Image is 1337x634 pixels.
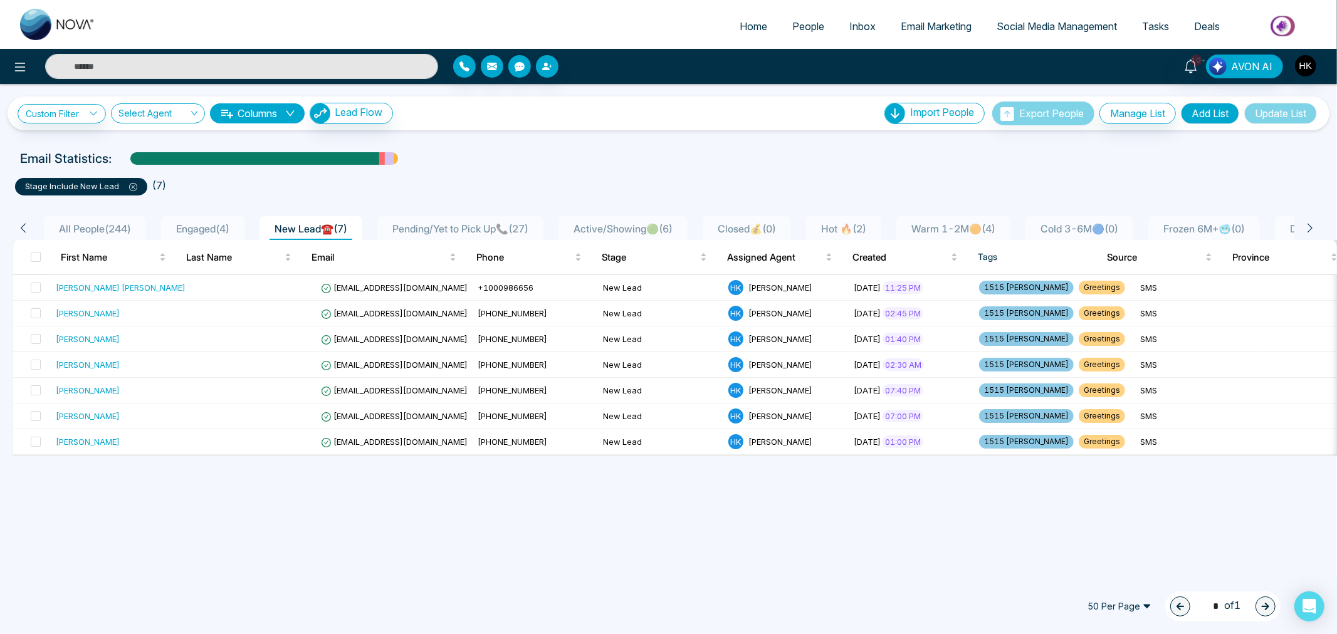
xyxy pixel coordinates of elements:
[1295,55,1316,76] img: User Avatar
[883,281,923,294] span: 11:25 PM
[728,306,743,321] span: H K
[854,360,881,370] span: [DATE]
[61,250,157,265] span: First Name
[728,280,743,295] span: H K
[1142,20,1169,33] span: Tasks
[51,240,176,275] th: First Name
[728,408,743,424] span: H K
[1079,358,1125,372] span: Greetings
[740,20,767,33] span: Home
[171,222,234,235] span: Engaged ( 4 )
[1079,332,1125,346] span: Greetings
[1019,107,1084,120] span: Export People
[478,437,547,447] span: [PHONE_NUMBER]
[321,437,468,447] span: [EMAIL_ADDRESS][DOMAIN_NAME]
[602,250,698,265] span: Stage
[992,101,1094,125] button: Export People
[56,307,120,320] div: [PERSON_NAME]
[310,103,330,123] img: Lead Flow
[598,403,723,429] td: New Lead
[1099,103,1176,124] button: Manage List
[321,411,468,421] span: [EMAIL_ADDRESS][DOMAIN_NAME]
[598,275,723,301] td: New Lead
[748,411,812,421] span: [PERSON_NAME]
[1036,222,1123,235] span: Cold 3-6M🔵 ( 0 )
[176,240,301,275] th: Last Name
[717,240,842,275] th: Assigned Agent
[1205,598,1240,615] span: of 1
[883,384,923,397] span: 07:40 PM
[1107,250,1203,265] span: Source
[979,383,1074,397] span: 1515 [PERSON_NAME]
[1181,103,1239,124] button: Add List
[1182,14,1232,38] a: Deals
[56,333,120,345] div: [PERSON_NAME]
[478,283,533,293] span: +1000986656
[979,332,1074,346] span: 1515 [PERSON_NAME]
[979,435,1074,449] span: 1515 [PERSON_NAME]
[728,383,743,398] span: H K
[1244,103,1317,124] button: Update List
[728,331,743,346] span: H K
[1158,222,1250,235] span: Frozen 6M+🥶 ( 0 )
[837,14,888,38] a: Inbox
[321,360,468,370] span: [EMAIL_ADDRESS][DOMAIN_NAME]
[727,250,823,265] span: Assigned Agent
[1079,409,1125,423] span: Greetings
[1135,301,1261,326] td: SMS
[56,384,120,397] div: [PERSON_NAME]
[592,240,717,275] th: Stage
[748,308,812,318] span: [PERSON_NAME]
[312,250,447,265] span: Email
[842,240,968,275] th: Created
[466,240,592,275] th: Phone
[1135,326,1261,352] td: SMS
[979,409,1074,423] span: 1515 [PERSON_NAME]
[478,308,547,318] span: [PHONE_NUMBER]
[727,14,780,38] a: Home
[152,178,166,193] li: ( 7 )
[979,281,1074,294] span: 1515 [PERSON_NAME]
[883,410,923,422] span: 07:00 PM
[569,222,678,235] span: Active/Showing🟢 ( 6 )
[792,20,824,33] span: People
[20,9,95,40] img: Nova CRM Logo
[56,358,120,371] div: [PERSON_NAME]
[728,434,743,449] span: H K
[301,240,466,275] th: Email
[210,103,305,123] button: Columnsdown
[598,301,723,326] td: New Lead
[1079,281,1125,294] span: Greetings
[18,104,106,123] a: Custom Filter
[1176,55,1206,76] a: 10+
[478,385,547,395] span: [PHONE_NUMBER]
[321,385,468,395] span: [EMAIL_ADDRESS][DOMAIN_NAME]
[901,20,972,33] span: Email Marketing
[748,385,812,395] span: [PERSON_NAME]
[849,20,876,33] span: Inbox
[1079,435,1125,449] span: Greetings
[1079,596,1160,616] span: 50 Per Page
[748,437,812,447] span: [PERSON_NAME]
[883,333,923,345] span: 01:40 PM
[854,283,881,293] span: [DATE]
[888,14,984,38] a: Email Marketing
[598,326,723,352] td: New Lead
[321,334,468,344] span: [EMAIL_ADDRESS][DOMAIN_NAME]
[997,20,1117,33] span: Social Media Management
[816,222,871,235] span: Hot 🔥 ( 2 )
[54,222,136,235] span: All People ( 244 )
[748,360,812,370] span: [PERSON_NAME]
[906,222,1000,235] span: Warm 1-2M🟠 ( 4 )
[305,103,393,124] a: Lead FlowLead Flow
[56,410,120,422] div: [PERSON_NAME]
[910,106,974,118] span: Import People
[968,240,1097,275] th: Tags
[854,437,881,447] span: [DATE]
[1079,306,1125,320] span: Greetings
[478,360,547,370] span: [PHONE_NUMBER]
[478,334,547,344] span: [PHONE_NUMBER]
[748,283,812,293] span: [PERSON_NAME]
[780,14,837,38] a: People
[979,306,1074,320] span: 1515 [PERSON_NAME]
